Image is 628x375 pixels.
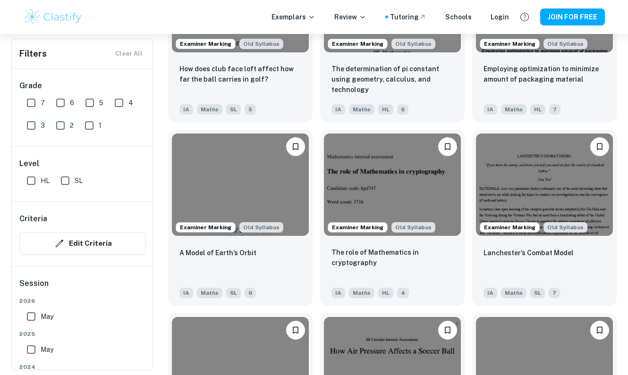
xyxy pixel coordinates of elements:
span: Maths [197,104,222,115]
span: Examiner Marking [480,40,539,48]
span: IA [179,104,193,115]
p: Exemplars [272,12,315,22]
span: SL [226,104,241,115]
span: Old Syllabus [239,39,283,49]
span: 3 [41,120,45,131]
button: Help and Feedback [517,9,533,25]
p: The determination of pi constant using geometry, calculus, and technology [331,64,453,95]
span: Maths [197,288,222,298]
span: May [41,311,53,322]
h6: Session [19,278,146,297]
span: SL [226,288,241,298]
a: Examiner MarkingAlthough this IA is written for the old math syllabus (last exam in November 2020... [320,130,465,306]
span: HL [530,104,545,115]
a: Examiner MarkingAlthough this IA is written for the old math syllabus (last exam in November 2020... [168,130,313,306]
button: JOIN FOR FREE [540,8,605,25]
span: IA [484,288,497,298]
p: Employing optimization to minimize amount of packaging material [484,64,605,84]
button: Please log in to bookmark exemplars [590,137,609,156]
a: Login [491,12,509,22]
div: Although this IA is written for the old math syllabus (last exam in November 2020), the current I... [391,222,435,233]
span: Examiner Marking [176,40,235,48]
span: 6 [245,288,256,298]
span: IA [331,288,345,298]
h6: Level [19,158,146,169]
span: Maths [501,288,526,298]
span: IA [331,104,345,115]
button: Edit Criteria [19,232,146,255]
h6: Grade [19,80,146,92]
span: May [41,344,53,355]
span: Old Syllabus [543,222,587,233]
a: Examiner MarkingAlthough this IA is written for the old math syllabus (last exam in November 2020... [472,130,617,306]
h6: Criteria [19,213,47,225]
span: 2 [70,120,74,131]
p: A Model of Earth’s Orbit [179,248,256,258]
span: 7 [549,104,560,115]
button: Please log in to bookmark exemplars [286,137,305,156]
span: IA [484,104,497,115]
span: Examiner Marking [480,223,539,232]
span: Examiner Marking [328,223,387,232]
img: Clastify logo [23,8,83,26]
span: SL [75,175,83,186]
span: HL [41,175,50,186]
span: Old Syllabus [239,222,283,233]
span: Maths [501,104,526,115]
span: SL [530,288,545,298]
span: 6 [70,98,74,108]
span: Old Syllabus [543,39,587,49]
button: Please log in to bookmark exemplars [438,321,457,340]
button: Please log in to bookmark exemplars [590,321,609,340]
span: HL [378,104,393,115]
a: Schools [445,12,472,22]
div: Although this IA is written for the old math syllabus (last exam in November 2020), the current I... [239,222,283,233]
span: Old Syllabus [391,39,435,49]
img: Maths IA example thumbnail: Lanchester’s Combat Model [476,133,613,236]
img: Maths IA example thumbnail: A Model of Earth’s Orbit [172,133,309,236]
img: Maths IA example thumbnail: The role of Mathematics in cryptography [324,133,461,236]
p: Lanchester’s Combat Model [484,248,574,258]
span: 2026 [19,297,146,305]
p: Review [334,12,366,22]
span: 2024 [19,363,146,371]
span: HL [378,288,393,298]
p: How does club face loft affect how far the ball carries in golf? [179,64,301,84]
span: 6 [397,104,408,115]
span: 4 [128,98,133,108]
span: 5 [245,104,256,115]
button: Please log in to bookmark exemplars [286,321,305,340]
span: Maths [349,288,374,298]
button: Please log in to bookmark exemplars [438,137,457,156]
div: Although this IA is written for the old math syllabus (last exam in November 2020), the current I... [391,39,435,49]
div: Although this IA is written for the old math syllabus (last exam in November 2020), the current I... [239,39,283,49]
span: 7 [41,98,45,108]
span: 7 [549,288,560,298]
span: Examiner Marking [328,40,387,48]
span: Examiner Marking [176,223,235,232]
span: Old Syllabus [391,222,435,233]
span: Maths [349,104,374,115]
span: 4 [397,288,409,298]
p: The role of Mathematics in cryptography [331,247,453,268]
span: 5 [99,98,103,108]
h6: Filters [19,47,47,60]
span: 1 [99,120,102,131]
a: Tutoring [390,12,426,22]
div: Although this IA is written for the old math syllabus (last exam in November 2020), the current I... [543,39,587,49]
span: IA [179,288,193,298]
div: Although this IA is written for the old math syllabus (last exam in November 2020), the current I... [543,222,587,233]
span: 2025 [19,330,146,338]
